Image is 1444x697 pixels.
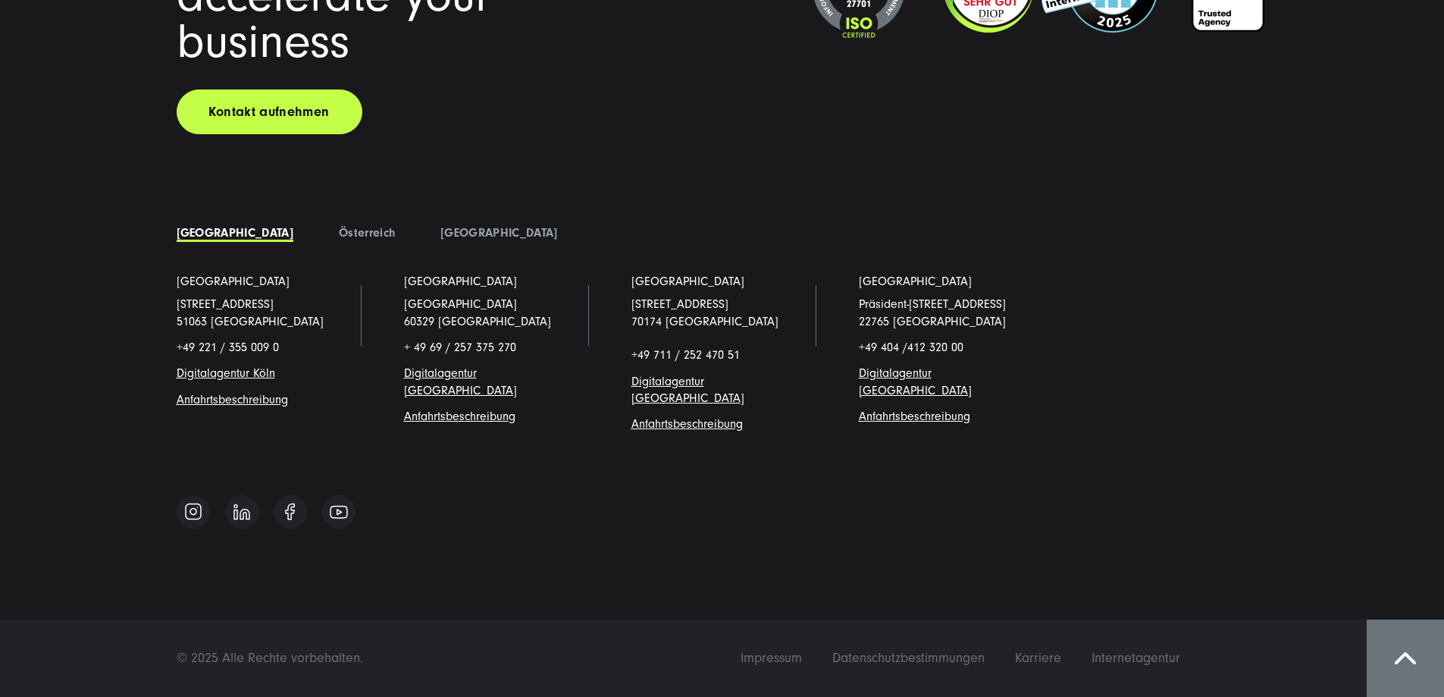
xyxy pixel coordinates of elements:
[269,366,275,380] a: n
[404,315,551,328] a: 60329 [GEOGRAPHIC_DATA]
[404,297,517,311] span: [GEOGRAPHIC_DATA]
[631,375,744,405] a: Digitalagentur [GEOGRAPHIC_DATA]
[404,366,517,397] a: Digitalagentur [GEOGRAPHIC_DATA]
[631,417,743,431] a: Anfahrtsbeschreibung
[177,226,293,240] a: [GEOGRAPHIC_DATA]
[1092,650,1180,666] span: Internetagentur
[177,650,363,666] span: © 2025 Alle Rechte vorbehalten.
[233,504,250,520] img: Follow us on Linkedin
[859,410,970,423] a: Anfahrtsbeschreibung
[1015,650,1061,666] span: Karriere
[177,339,359,356] p: +49 221 / 355 009 0
[440,226,557,240] a: [GEOGRAPHIC_DATA]
[631,348,740,362] span: +49 711 / 252 470 51
[285,503,295,520] img: Follow us on Facebook
[907,341,963,354] span: 412 320 00
[177,297,274,311] a: [STREET_ADDRESS]
[339,226,395,240] a: Österreich
[177,273,290,290] a: [GEOGRAPHIC_DATA]
[177,89,362,134] a: Kontakt aufnehmen
[631,315,778,328] a: 70174 [GEOGRAPHIC_DATA]
[177,366,269,380] a: Digitalagentur Köl
[859,341,963,354] span: +49 404 /
[184,502,202,521] img: Follow us on Instagram
[832,650,985,666] span: Datenschutzbestimmungen
[859,273,972,290] a: [GEOGRAPHIC_DATA]
[631,273,744,290] a: [GEOGRAPHIC_DATA]
[404,341,516,354] span: + 49 69 / 257 375 270
[859,366,972,397] a: Digitalagentur [GEOGRAPHIC_DATA]
[859,296,1041,330] p: Präsident-[STREET_ADDRESS] 22765 [GEOGRAPHIC_DATA]
[177,315,324,328] a: 51063 [GEOGRAPHIC_DATA]
[631,297,728,311] a: [STREET_ADDRESS]
[330,505,348,519] img: Follow us on Youtube
[741,650,802,666] span: Impressum
[404,410,515,423] span: g
[404,410,509,423] a: Anfahrtsbeschreibun
[404,273,517,290] a: [GEOGRAPHIC_DATA]
[177,393,288,407] a: Anfahrtsbeschreibung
